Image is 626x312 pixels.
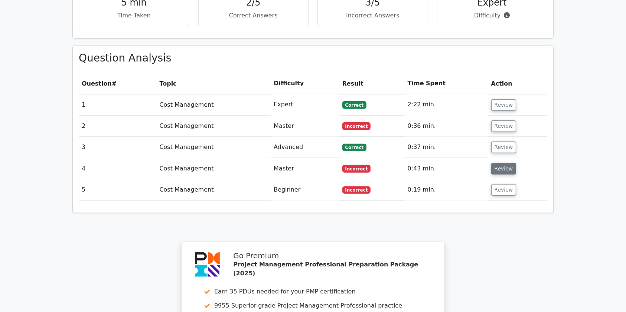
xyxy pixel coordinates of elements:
td: 0:36 min. [405,116,488,137]
td: Cost Management [156,137,271,158]
button: Review [491,142,516,153]
td: 1 [79,94,156,115]
th: Action [488,73,548,94]
td: Expert [271,94,339,115]
td: 2:22 min. [405,94,488,115]
td: 5 [79,179,156,200]
td: Advanced [271,137,339,158]
td: 0:37 min. [405,137,488,158]
td: Master [271,158,339,179]
th: Topic [156,73,271,94]
td: Cost Management [156,158,271,179]
span: Correct [342,101,366,109]
td: Master [271,116,339,137]
td: Cost Management [156,116,271,137]
td: Cost Management [156,179,271,200]
p: Incorrect Answers [324,11,422,20]
p: Correct Answers [205,11,303,20]
button: Review [491,99,516,111]
td: 0:43 min. [405,158,488,179]
td: 3 [79,137,156,158]
td: 2 [79,116,156,137]
span: Correct [342,144,366,151]
button: Review [491,163,516,175]
th: Result [339,73,405,94]
th: Difficulty [271,73,339,94]
td: 4 [79,158,156,179]
span: Incorrect [342,186,371,194]
td: 0:19 min. [405,179,488,200]
th: # [79,73,156,94]
th: Time Spent [405,73,488,94]
td: Cost Management [156,94,271,115]
p: Difficulty [443,11,541,20]
td: Beginner [271,179,339,200]
button: Review [491,120,516,132]
span: Incorrect [342,165,371,172]
button: Review [491,184,516,196]
h3: Question Analysis [79,52,547,64]
p: Time Taken [85,11,183,20]
span: Incorrect [342,122,371,130]
span: Question [82,80,112,87]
